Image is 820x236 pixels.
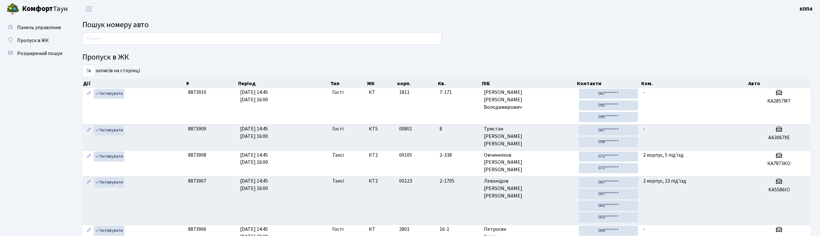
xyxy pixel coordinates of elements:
th: ПІБ [481,79,576,88]
span: Розширений пошук [17,50,62,57]
a: Активувати [94,226,124,236]
span: 8873907 [188,177,206,185]
a: Пропуск в ЖК [3,34,68,47]
span: 7-171 [440,89,479,96]
span: Тристан [PERSON_NAME] [PERSON_NAME] [484,125,574,148]
span: [PERSON_NAME] [PERSON_NAME] Володимирович [484,89,574,111]
span: КТ [369,89,394,96]
th: Кв. [437,79,482,88]
span: - [643,125,645,132]
span: Пошук номеру авто [82,19,149,30]
b: Комфорт [22,4,53,14]
span: Таксі [332,177,344,185]
a: Панель управління [3,21,68,34]
span: 16-1 [440,226,479,233]
span: Гості [332,89,344,96]
span: [DATE] 14:45 [DATE] 16:00 [240,89,268,103]
a: Редагувати [85,177,93,187]
span: Гості [332,125,344,133]
th: Період [238,79,330,88]
span: 8873910 [188,89,206,96]
a: Редагувати [85,89,93,99]
h5: КА5586ІО [750,187,808,193]
span: 8873908 [188,152,206,159]
span: Гості [332,226,344,233]
th: # [186,79,238,88]
span: Панель управління [17,24,61,31]
a: Активувати [94,152,124,162]
span: 2-1705 [440,177,479,185]
span: 2 корпус, 23 під'їзд [643,177,686,185]
span: - [643,226,645,233]
th: Авто [748,79,810,88]
span: 2801 [399,226,410,233]
span: Таксі [332,152,344,159]
span: [DATE] 14:45 [DATE] 16:00 [240,177,268,192]
span: Пропуск в ЖК [17,37,49,44]
a: Активувати [94,177,124,187]
a: Редагувати [85,226,93,236]
a: Розширений пошук [3,47,68,60]
img: logo.png [6,3,19,16]
th: корп. [397,79,437,88]
span: КТ2 [369,152,394,159]
input: Пошук [82,32,442,45]
label: записів на сторінці [82,65,140,77]
span: 00123 [399,177,412,185]
span: Таун [22,4,68,15]
th: Тип [330,79,366,88]
span: 1811 [399,89,410,96]
span: 2-338 [440,152,479,159]
span: 8873909 [188,125,206,132]
h5: КА2857МТ [750,98,808,104]
h4: Пропуск в ЖК [82,53,810,62]
span: [DATE] 14:45 [DATE] 16:00 [240,125,268,140]
span: Леванідов [PERSON_NAME] [PERSON_NAME] [484,177,574,200]
span: - [643,89,645,96]
h5: КА7873КО [750,161,808,167]
span: 00801 [399,125,412,132]
th: ЖК [366,79,397,88]
span: КТ2 [369,177,394,185]
span: 00105 [399,152,412,159]
h5: АА3067ХЕ [750,135,808,141]
select: записів на сторінці [82,65,95,77]
th: Ком. [641,79,748,88]
a: Активувати [94,125,124,135]
a: Редагувати [85,152,93,162]
a: Активувати [94,89,124,99]
a: Редагувати [85,125,93,135]
a: КПП4 [800,5,812,13]
th: Дії [82,79,186,88]
span: КТ [369,226,394,233]
button: Переключити навігацію [81,4,97,14]
span: 2 корпус, 5 під'їзд [643,152,684,159]
span: 8 [440,125,479,133]
th: Контакти [576,79,641,88]
span: Овчинніков [PERSON_NAME] [PERSON_NAME] [484,152,574,174]
span: 8873906 [188,226,206,233]
span: КТ5 [369,125,394,133]
span: [DATE] 14:45 [DATE] 16:00 [240,152,268,166]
